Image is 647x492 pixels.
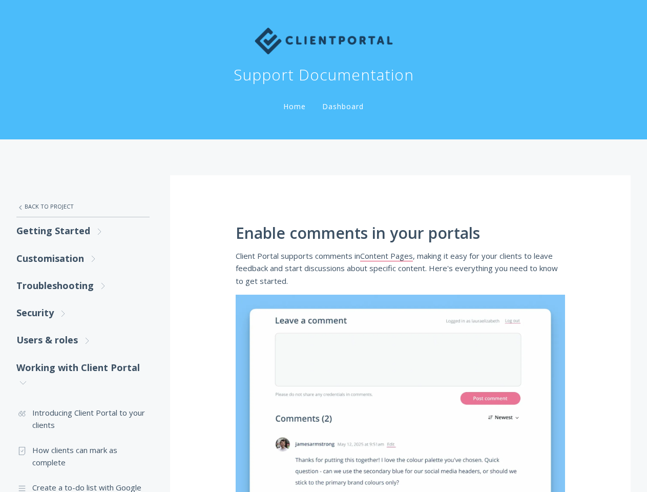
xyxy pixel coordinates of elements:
[16,245,150,272] a: Customisation
[234,65,414,85] h1: Support Documentation
[16,326,150,354] a: Users & roles
[16,299,150,326] a: Security
[16,400,150,438] a: Introducing Client Portal to your clients
[16,354,150,397] a: Working with Client Portal
[236,250,565,287] p: Client Portal supports comments in , making it easy for your clients to leave feedback and start ...
[281,101,308,111] a: Home
[16,272,150,299] a: Troubleshooting
[236,224,565,242] h1: Enable comments in your portals
[16,196,150,217] a: Back to Project
[320,101,366,111] a: Dashboard
[360,251,413,261] a: Content Pages
[16,217,150,244] a: Getting Started
[16,438,150,475] a: How clients can mark as complete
